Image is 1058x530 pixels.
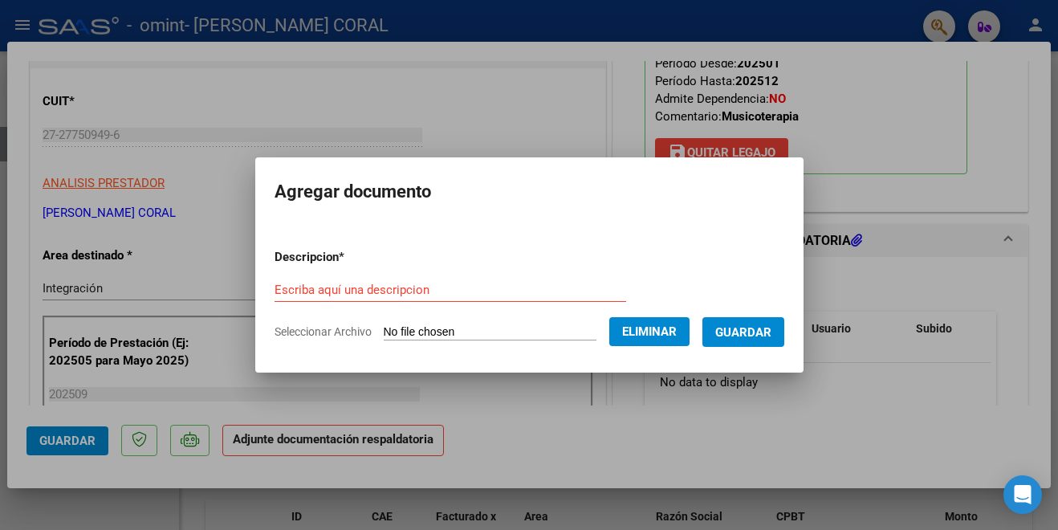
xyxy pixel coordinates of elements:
span: Guardar [715,325,771,340]
h2: Agregar documento [275,177,784,207]
button: Guardar [702,317,784,347]
span: Eliminar [622,324,677,339]
div: Open Intercom Messenger [1003,475,1042,514]
p: Descripcion [275,248,428,267]
span: Seleccionar Archivo [275,325,372,338]
button: Eliminar [609,317,690,346]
